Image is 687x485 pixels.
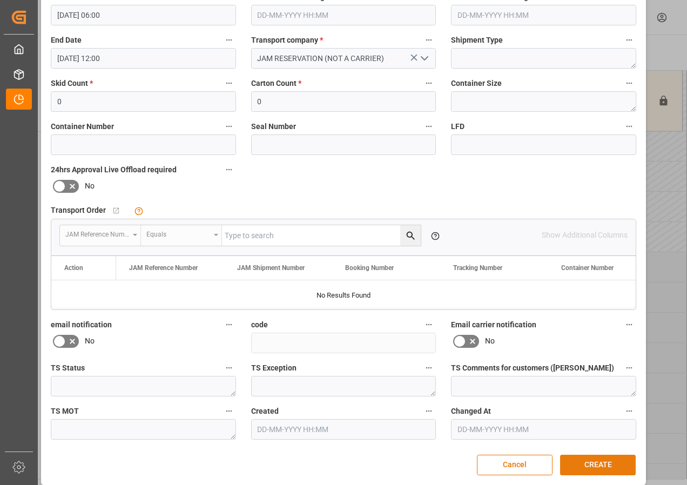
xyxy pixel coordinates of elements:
[222,225,421,246] input: Type to search
[400,225,421,246] button: search button
[251,121,296,132] span: Seal Number
[622,33,636,47] button: Shipment Type
[422,119,436,133] button: Seal Number
[451,406,491,417] span: Changed At
[251,406,279,417] span: Created
[222,404,236,418] button: TS MOT
[485,335,495,347] span: No
[477,455,553,475] button: Cancel
[251,319,268,331] span: code
[451,319,536,331] span: Email carrier notification
[422,404,436,418] button: Created
[622,318,636,332] button: Email carrier notification
[51,164,177,176] span: 24hrs Approval Live Offload required
[237,264,305,272] span: JAM Shipment Number
[65,227,129,239] div: JAM Reference Number
[51,121,114,132] span: Container Number
[451,5,636,25] input: DD-MM-YYYY HH:MM
[422,361,436,375] button: TS Exception
[222,361,236,375] button: TS Status
[622,404,636,418] button: Changed At
[251,35,323,46] span: Transport company
[451,362,614,374] span: TS Comments for customers ([PERSON_NAME])
[129,264,198,272] span: JAM Reference Number
[85,180,95,192] span: No
[416,50,432,67] button: open menu
[561,264,614,272] span: Container Number
[222,33,236,47] button: End Date
[422,33,436,47] button: Transport company *
[51,48,236,69] input: DD-MM-YYYY HH:MM
[251,362,297,374] span: TS Exception
[222,119,236,133] button: Container Number
[64,264,83,272] div: Action
[51,362,85,374] span: TS Status
[560,455,636,475] button: CREATE
[422,76,436,90] button: Carton Count *
[51,5,236,25] input: DD-MM-YYYY HH:MM
[222,76,236,90] button: Skid Count *
[251,5,436,25] input: DD-MM-YYYY HH:MM
[251,78,301,89] span: Carton Count
[60,225,141,246] button: open menu
[451,78,502,89] span: Container Size
[451,35,503,46] span: Shipment Type
[51,406,79,417] span: TS MOT
[51,319,112,331] span: email notification
[251,419,436,440] input: DD-MM-YYYY HH:MM
[345,264,394,272] span: Booking Number
[146,227,210,239] div: Equals
[222,318,236,332] button: email notification
[51,78,93,89] span: Skid Count
[51,205,106,216] span: Transport Order
[622,361,636,375] button: TS Comments for customers ([PERSON_NAME])
[451,121,464,132] span: LFD
[141,225,222,246] button: open menu
[85,335,95,347] span: No
[622,119,636,133] button: LFD
[51,35,82,46] span: End Date
[453,264,502,272] span: Tracking Number
[622,76,636,90] button: Container Size
[451,419,636,440] input: DD-MM-YYYY HH:MM
[422,318,436,332] button: code
[222,163,236,177] button: 24hrs Approval Live Offload required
